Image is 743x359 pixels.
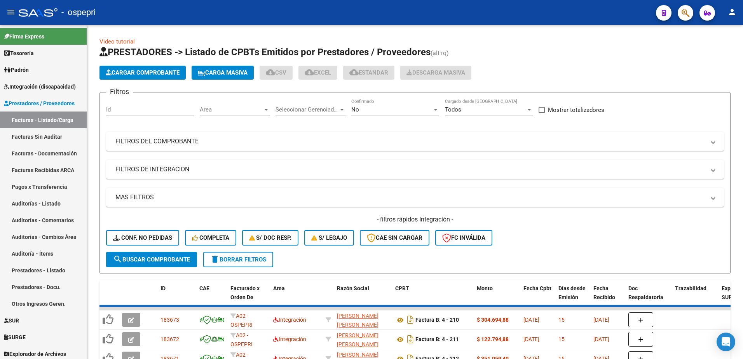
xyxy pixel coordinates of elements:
[198,69,248,76] span: Carga Masiva
[405,333,415,345] i: Descargar documento
[406,69,465,76] span: Descarga Masiva
[192,234,229,241] span: Completa
[558,285,586,300] span: Días desde Emisión
[351,106,359,113] span: No
[61,4,96,21] span: - ospepri
[106,86,133,97] h3: Filtros
[115,193,705,202] mat-panel-title: MAS FILTROS
[349,68,359,77] mat-icon: cloud_download
[445,106,461,113] span: Todos
[106,69,180,76] span: Cargar Comprobante
[260,66,293,80] button: CSV
[157,280,196,314] datatable-header-cell: ID
[590,280,625,314] datatable-header-cell: Fecha Recibido
[273,285,285,291] span: Area
[415,336,459,343] strong: Factura B: 4 - 211
[4,350,66,358] span: Explorador de Archivos
[415,317,459,323] strong: Factura B: 4 - 210
[477,336,509,342] strong: $ 122.794,88
[266,69,286,76] span: CSV
[400,66,471,80] app-download-masive: Descarga masiva de comprobantes (adjuntos)
[210,256,266,263] span: Borrar Filtros
[160,336,179,342] span: 183672
[113,256,190,263] span: Buscar Comprobante
[113,234,172,241] span: Conf. no pedidas
[337,332,378,347] span: [PERSON_NAME] [PERSON_NAME]
[474,280,520,314] datatable-header-cell: Monto
[367,234,422,241] span: CAE SIN CARGAR
[305,69,331,76] span: EXCEL
[273,336,306,342] span: Integración
[185,230,236,246] button: Completa
[523,336,539,342] span: [DATE]
[628,285,663,300] span: Doc Respaldatoria
[625,280,672,314] datatable-header-cell: Doc Respaldatoria
[266,68,275,77] mat-icon: cloud_download
[106,230,179,246] button: Conf. no pedidas
[334,280,392,314] datatable-header-cell: Razón Social
[558,317,565,323] span: 15
[672,280,719,314] datatable-header-cell: Trazabilidad
[270,280,323,314] datatable-header-cell: Area
[400,66,471,80] button: Descarga Masiva
[227,280,270,314] datatable-header-cell: Facturado x Orden De
[230,313,253,328] span: A02 - OSPEPRI
[305,68,314,77] mat-icon: cloud_download
[593,285,615,300] span: Fecha Recibido
[160,285,166,291] span: ID
[113,254,122,264] mat-icon: search
[115,137,705,146] mat-panel-title: FILTROS DEL COMPROBANTE
[230,332,253,347] span: A02 - OSPEPRI
[442,234,485,241] span: FC Inválida
[337,313,378,328] span: [PERSON_NAME] [PERSON_NAME]
[675,285,706,291] span: Trazabilidad
[106,252,197,267] button: Buscar Comprobante
[106,215,724,224] h4: - filtros rápidos Integración -
[4,82,76,91] span: Integración (discapacidad)
[230,285,260,300] span: Facturado x Orden De
[200,106,263,113] span: Area
[520,280,555,314] datatable-header-cell: Fecha Cpbt
[273,317,306,323] span: Integración
[249,234,292,241] span: S/ Doc Resp.
[298,66,337,80] button: EXCEL
[343,66,394,80] button: Estandar
[555,280,590,314] datatable-header-cell: Días desde Emisión
[435,230,492,246] button: FC Inválida
[717,333,735,351] div: Open Intercom Messenger
[99,38,135,45] a: Video tutorial
[160,317,179,323] span: 183673
[523,285,551,291] span: Fecha Cpbt
[99,47,431,58] span: PRESTADORES -> Listado de CPBTs Emitidos por Prestadores / Proveedores
[405,314,415,326] i: Descargar documento
[360,230,429,246] button: CAE SIN CARGAR
[4,66,29,74] span: Padrón
[210,254,220,264] mat-icon: delete
[4,316,19,325] span: SUR
[192,66,254,80] button: Carga Masiva
[395,285,409,291] span: CPBT
[337,285,369,291] span: Razón Social
[593,336,609,342] span: [DATE]
[337,312,389,328] div: 20293298646
[548,105,604,115] span: Mostrar totalizadores
[337,331,389,347] div: 20293298646
[6,7,16,17] mat-icon: menu
[304,230,354,246] button: S/ legajo
[311,234,347,241] span: S/ legajo
[106,160,724,179] mat-expansion-panel-header: FILTROS DE INTEGRACION
[106,132,724,151] mat-expansion-panel-header: FILTROS DEL COMPROBANTE
[477,285,493,291] span: Monto
[99,66,186,80] button: Cargar Comprobante
[115,165,705,174] mat-panel-title: FILTROS DE INTEGRACION
[199,285,209,291] span: CAE
[4,49,34,58] span: Tesorería
[431,49,449,57] span: (alt+q)
[4,333,26,342] span: SURGE
[558,336,565,342] span: 15
[727,7,737,17] mat-icon: person
[349,69,388,76] span: Estandar
[523,317,539,323] span: [DATE]
[203,252,273,267] button: Borrar Filtros
[242,230,299,246] button: S/ Doc Resp.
